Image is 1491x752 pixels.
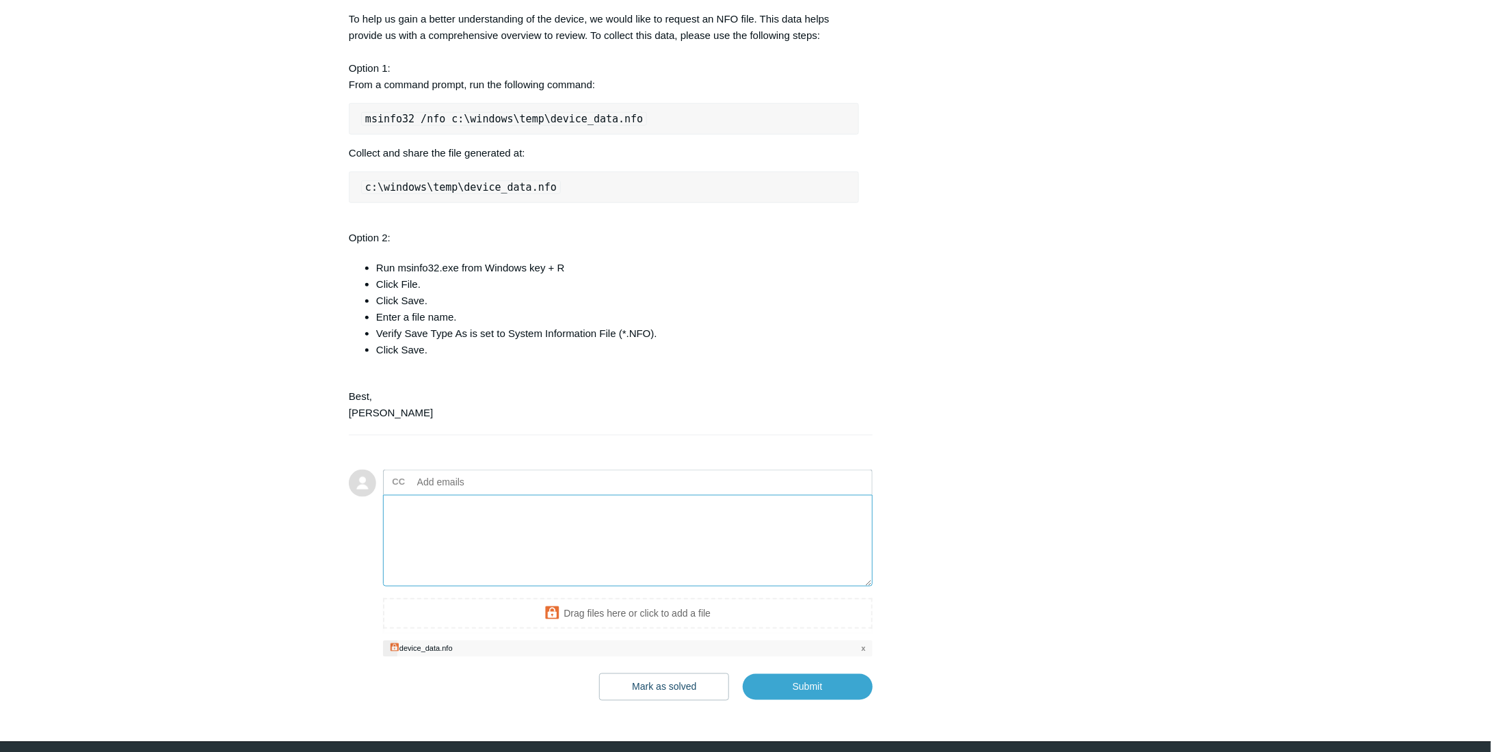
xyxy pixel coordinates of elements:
li: Click File. [376,276,859,293]
li: Run msinfo32.exe from Windows key + R [376,260,859,276]
li: Enter a file name. [376,309,859,325]
button: Mark as solved [599,673,729,701]
div: device_data.nfo [399,644,453,652]
li: Click Save. [376,342,859,358]
input: Add emails [412,472,559,492]
code: msinfo32 /nfo c:\windows\temp\device_data.nfo [361,112,647,126]
span: x [861,643,865,654]
label: CC [393,472,406,492]
code: c:\windows\temp\device_data.nfo [361,180,561,194]
li: Click Save. [376,293,859,309]
li: Verify Save Type As is set to System Information File (*.NFO). [376,325,859,342]
input: Submit [743,674,873,700]
textarea: Add your reply [383,495,873,587]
